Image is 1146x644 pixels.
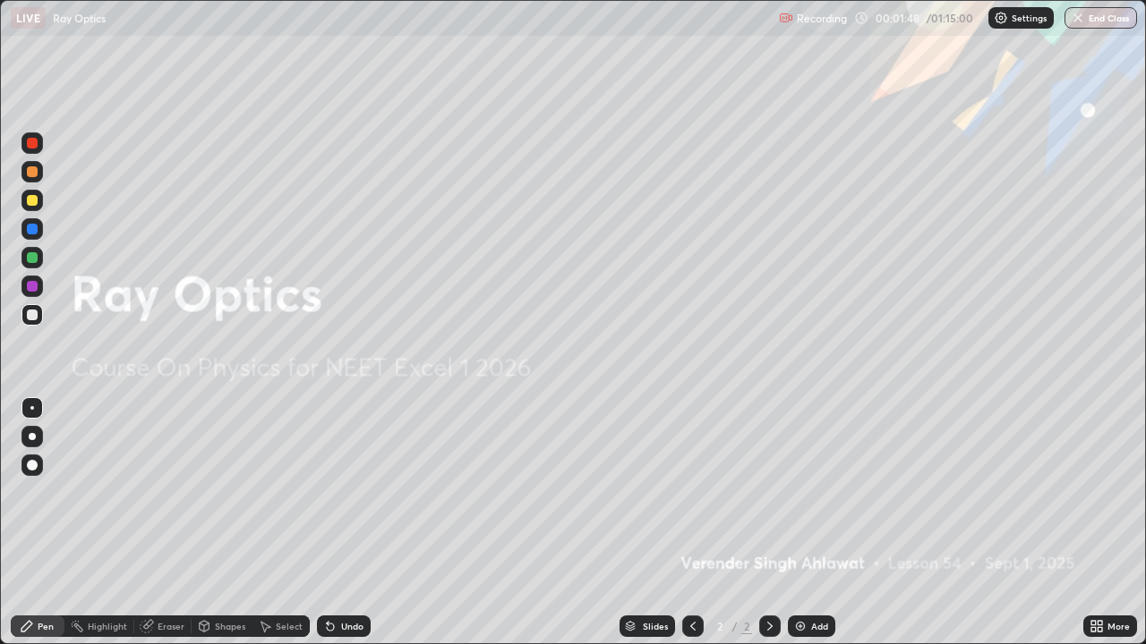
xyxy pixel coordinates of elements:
div: Pen [38,622,54,631]
div: Shapes [215,622,245,631]
div: More [1108,622,1130,631]
div: 2 [741,618,752,634]
img: end-class-cross [1071,11,1085,25]
img: recording.375f2c34.svg [779,11,793,25]
div: 2 [711,621,729,631]
p: Settings [1012,13,1047,22]
p: Ray Optics [53,11,106,25]
img: class-settings-icons [994,11,1008,25]
p: Recording [797,12,847,25]
div: Eraser [158,622,184,631]
div: Highlight [88,622,127,631]
button: End Class [1065,7,1137,29]
div: Add [811,622,828,631]
div: Slides [643,622,668,631]
div: Undo [341,622,363,631]
p: LIVE [16,11,40,25]
img: add-slide-button [793,619,808,633]
div: / [732,621,738,631]
div: Select [276,622,303,631]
